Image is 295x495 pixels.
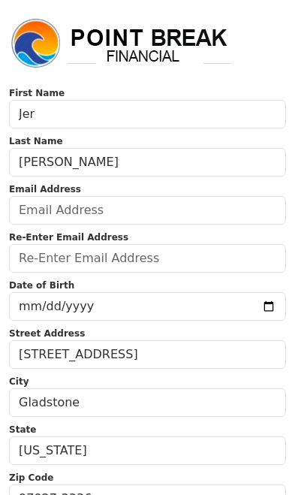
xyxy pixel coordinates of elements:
input: Re-Enter Email Address [9,244,286,273]
strong: Re-Enter Email Address [9,232,128,243]
strong: Email Address [9,184,81,195]
input: Street Address [9,340,286,369]
strong: State [9,424,36,435]
strong: Date of Birth [9,280,74,291]
input: Email Address [9,196,286,225]
strong: City [9,376,29,387]
strong: First Name [9,88,65,98]
img: logo.png [9,17,234,71]
input: Last Name [9,148,286,177]
strong: Zip Code [9,472,53,483]
strong: Street Address [9,328,85,339]
input: First Name [9,100,286,128]
strong: Last Name [9,136,63,146]
input: City [9,388,286,417]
